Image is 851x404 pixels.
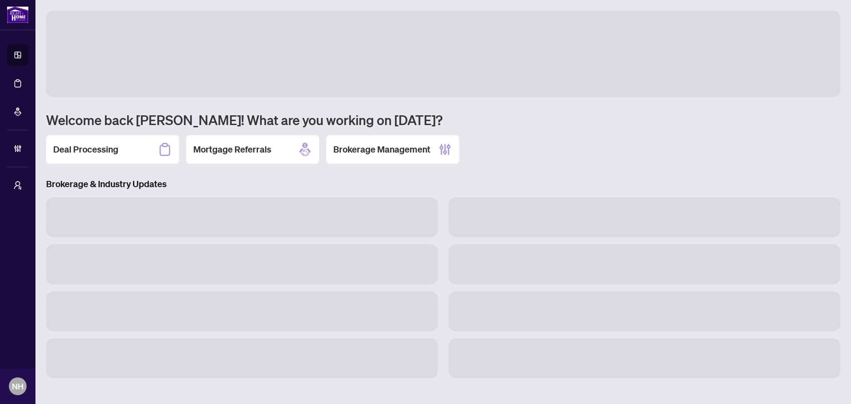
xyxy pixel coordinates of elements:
[46,111,840,128] h1: Welcome back [PERSON_NAME]! What are you working on [DATE]?
[7,7,28,23] img: logo
[333,143,430,156] h2: Brokerage Management
[46,178,840,190] h3: Brokerage & Industry Updates
[53,143,118,156] h2: Deal Processing
[193,143,271,156] h2: Mortgage Referrals
[13,181,22,190] span: user-switch
[12,380,23,392] span: NH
